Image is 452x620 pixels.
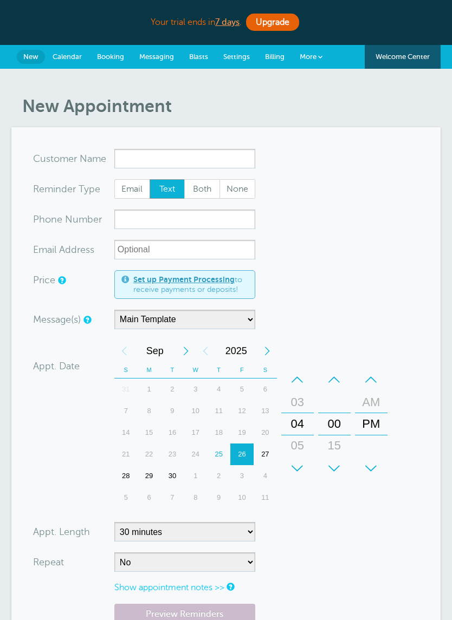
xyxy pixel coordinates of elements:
[254,465,277,487] div: 4
[365,45,441,69] a: Welcome Center
[114,378,138,400] div: Sunday, August 31
[254,378,277,400] div: 6
[207,400,230,422] div: Thursday, September 11
[11,11,441,34] div: Your trial ends in .
[220,180,255,198] span: None
[230,443,254,465] div: Friday, September 26
[254,400,277,422] div: Saturday, September 13
[114,400,138,422] div: Sunday, September 7
[230,362,254,378] th: F
[184,422,207,443] div: 17
[321,435,347,456] div: 15
[83,316,90,323] a: You can create different reminder message templates under the Settings tab.
[114,465,138,487] div: 28
[254,487,277,508] div: Saturday, October 11
[184,400,207,422] div: 10
[254,487,277,508] div: 11
[207,400,230,422] div: 11
[318,369,351,479] div: Minutes
[89,45,132,69] a: Booking
[114,422,138,443] div: 14
[184,179,220,199] label: Both
[207,443,230,465] div: Today, Thursday, September 25
[33,361,80,371] label: Appt. Date
[139,53,174,61] span: Messaging
[33,315,81,324] label: Message(s)
[184,378,207,400] div: 3
[114,487,138,508] div: Sunday, October 5
[207,378,230,400] div: 4
[285,391,311,413] div: 03
[215,340,257,362] span: 2025
[184,487,207,508] div: 8
[134,340,176,362] span: September
[33,557,64,567] label: Repeat
[185,180,219,198] span: Both
[133,275,235,284] a: Set up Payment Processing
[33,527,90,537] label: Appt. Length
[161,400,184,422] div: Tuesday, September 9
[138,362,161,378] th: M
[58,277,64,284] a: An optional price for the appointment. If you set a price, you can include a payment link in your...
[33,184,100,194] label: Reminder Type
[33,214,51,224] span: Pho
[207,422,230,443] div: Thursday, September 18
[254,378,277,400] div: Saturday, September 6
[223,53,250,61] span: Settings
[161,362,184,378] th: T
[52,245,77,254] span: il Add
[114,465,138,487] div: Sunday, September 28
[230,400,254,422] div: Friday, September 12
[265,53,285,61] span: Billing
[184,378,207,400] div: Wednesday, September 3
[161,443,184,465] div: Tuesday, September 23
[285,435,311,456] div: 05
[115,180,150,198] span: Email
[207,465,230,487] div: 2
[207,422,230,443] div: 18
[246,14,299,31] a: Upgrade
[230,487,254,508] div: 10
[300,53,317,61] span: More
[138,378,161,400] div: Monday, September 1
[254,362,277,378] th: S
[138,400,161,422] div: Monday, September 8
[114,443,138,465] div: 21
[230,378,254,400] div: 5
[230,465,254,487] div: 3
[358,391,384,413] div: AM
[50,154,87,164] span: tomer N
[207,487,230,508] div: Thursday, October 9
[182,45,216,69] a: Blasts
[189,53,208,61] span: Blasts
[285,413,311,435] div: 04
[161,487,184,508] div: 7
[161,400,184,422] div: 9
[114,443,138,465] div: Sunday, September 21
[292,45,330,69] a: More
[161,378,184,400] div: 2
[45,45,89,69] a: Calendar
[281,369,314,479] div: Hours
[216,45,257,69] a: Settings
[33,240,114,259] div: ress
[196,340,215,362] div: Previous Year
[230,422,254,443] div: Friday, September 19
[254,465,277,487] div: Saturday, October 4
[161,422,184,443] div: Tuesday, September 16
[138,487,161,508] div: Monday, October 6
[207,443,230,465] div: 25
[230,400,254,422] div: 12
[161,443,184,465] div: 23
[132,45,182,69] a: Messaging
[114,400,138,422] div: 7
[17,50,45,64] a: New
[215,17,240,27] b: 7 days
[207,487,230,508] div: 9
[254,443,277,465] div: 27
[207,378,230,400] div: Thursday, September 4
[114,240,255,259] input: Optional
[285,456,311,478] div: 06
[161,465,184,487] div: Tuesday, September 30
[184,362,207,378] th: W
